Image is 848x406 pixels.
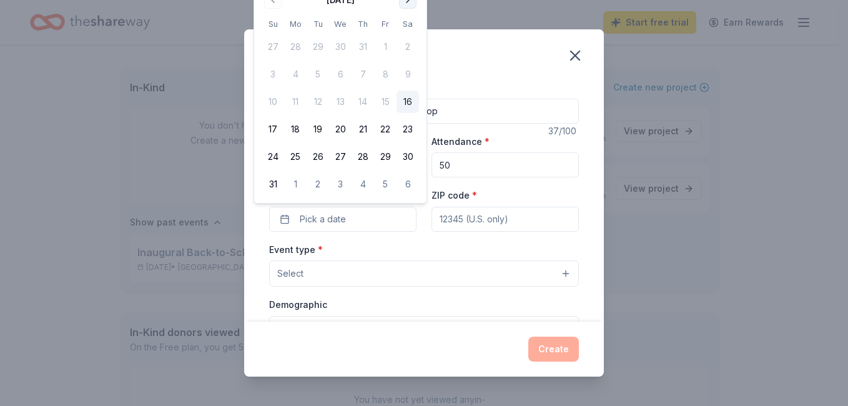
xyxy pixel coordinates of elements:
button: 26 [307,146,329,168]
label: Demographic [269,299,327,311]
button: 21 [352,118,374,141]
button: 4 [352,173,374,196]
button: 29 [374,146,397,168]
th: Friday [374,17,397,31]
span: Select [277,266,303,281]
button: 25 [284,146,307,168]
label: ZIP code [431,189,477,202]
input: 20 [431,152,579,177]
button: 28 [352,146,374,168]
button: 20 [329,118,352,141]
button: 16 [397,91,419,113]
th: Thursday [352,17,374,31]
th: Tuesday [307,17,329,31]
button: 31 [262,173,284,196]
th: Wednesday [329,17,352,31]
button: Select [269,260,579,287]
button: 17 [262,118,284,141]
button: Pick a date [269,207,417,232]
button: 2 [307,173,329,196]
button: 5 [374,173,397,196]
label: Attendance [431,136,490,148]
button: 22 [374,118,397,141]
button: 24 [262,146,284,168]
button: 19 [307,118,329,141]
button: 27 [329,146,352,168]
button: 18 [284,118,307,141]
button: 6 [397,173,419,196]
button: 30 [397,146,419,168]
button: 3 [329,173,352,196]
span: Pick a date [300,212,346,227]
div: 37 /100 [548,124,579,139]
label: Event type [269,244,323,256]
button: 1 [284,173,307,196]
button: 23 [397,118,419,141]
th: Sunday [262,17,284,31]
th: Monday [284,17,307,31]
input: 12345 (U.S. only) [431,207,579,232]
button: Select [269,316,579,342]
th: Saturday [397,17,419,31]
